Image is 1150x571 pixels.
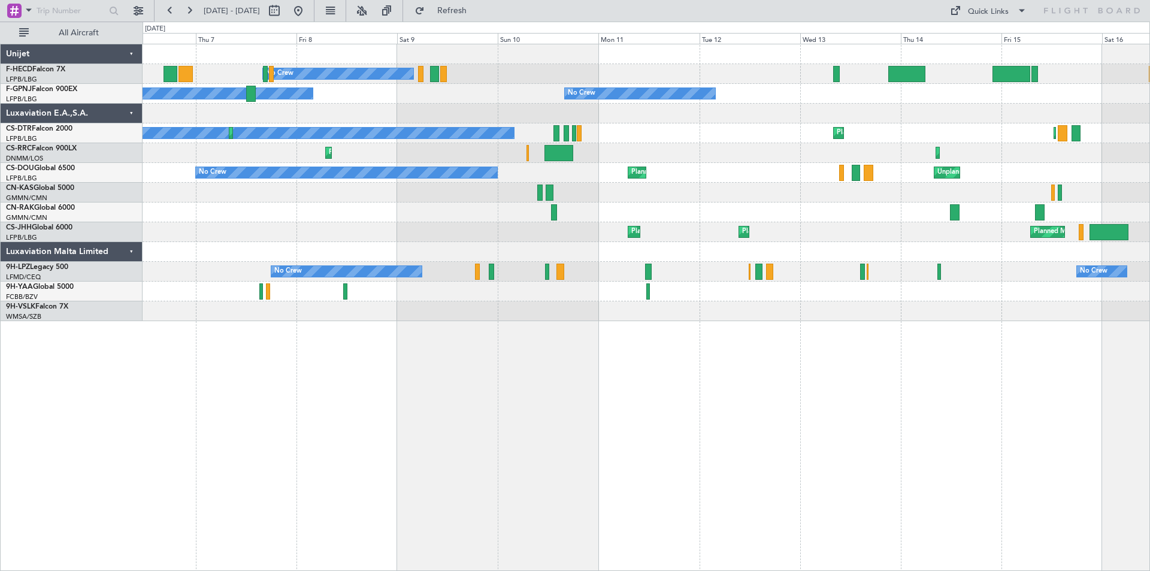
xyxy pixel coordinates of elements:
[6,125,72,132] a: CS-DTRFalcon 2000
[6,273,41,282] a: LFMD/CEQ
[6,185,74,192] a: CN-KASGlobal 5000
[6,303,35,310] span: 9H-VSLK
[1001,33,1102,44] div: Fri 15
[6,66,65,73] a: F-HECDFalcon 7X
[6,194,47,203] a: GMMN/CMN
[204,5,260,16] span: [DATE] - [DATE]
[6,224,32,231] span: CS-JHH
[6,224,72,231] a: CS-JHHGlobal 6000
[6,165,34,172] span: CS-DOU
[6,312,41,321] a: WMSA/SZB
[6,233,37,242] a: LFPB/LBG
[296,33,397,44] div: Fri 8
[6,174,37,183] a: LFPB/LBG
[6,204,75,212] a: CN-RAKGlobal 6000
[6,154,43,163] a: DNMM/LOS
[397,33,498,44] div: Sat 9
[742,223,931,241] div: Planned Maint [GEOGRAPHIC_DATA] ([GEOGRAPHIC_DATA])
[13,23,130,43] button: All Aircraft
[31,29,126,37] span: All Aircraft
[6,165,75,172] a: CS-DOUGlobal 6500
[6,213,47,222] a: GMMN/CMN
[968,6,1009,18] div: Quick Links
[409,1,481,20] button: Refresh
[6,75,37,84] a: LFPB/LBG
[266,65,293,83] div: No Crew
[329,144,483,162] div: Planned Maint Larnaca ([GEOGRAPHIC_DATA] Intl)
[199,164,226,182] div: No Crew
[6,283,74,291] a: 9H-YAAGlobal 5000
[6,204,34,212] span: CN-RAK
[274,262,302,280] div: No Crew
[232,124,293,142] div: Planned Maint Sofia
[837,124,898,142] div: Planned Maint Sofia
[568,84,595,102] div: No Crew
[1080,262,1107,280] div: No Crew
[6,66,32,73] span: F-HECD
[944,1,1033,20] button: Quick Links
[631,223,820,241] div: Planned Maint [GEOGRAPHIC_DATA] ([GEOGRAPHIC_DATA])
[6,292,38,301] a: FCBB/BZV
[196,33,296,44] div: Thu 7
[6,145,77,152] a: CS-RRCFalcon 900LX
[901,33,1001,44] div: Thu 14
[6,86,77,93] a: F-GPNJFalcon 900EX
[6,95,37,104] a: LFPB/LBG
[6,134,37,143] a: LFPB/LBG
[498,33,598,44] div: Sun 10
[6,145,32,152] span: CS-RRC
[6,264,30,271] span: 9H-LPZ
[631,164,820,182] div: Planned Maint [GEOGRAPHIC_DATA] ([GEOGRAPHIC_DATA])
[145,24,165,34] div: [DATE]
[6,185,34,192] span: CN-KAS
[6,86,32,93] span: F-GPNJ
[598,33,699,44] div: Mon 11
[6,264,68,271] a: 9H-LPZLegacy 500
[800,33,901,44] div: Wed 13
[937,164,1134,182] div: Unplanned Maint [GEOGRAPHIC_DATA] ([GEOGRAPHIC_DATA])
[95,33,196,44] div: Wed 6
[6,303,68,310] a: 9H-VSLKFalcon 7X
[6,125,32,132] span: CS-DTR
[6,283,33,291] span: 9H-YAA
[37,2,105,20] input: Trip Number
[700,33,800,44] div: Tue 12
[427,7,477,15] span: Refresh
